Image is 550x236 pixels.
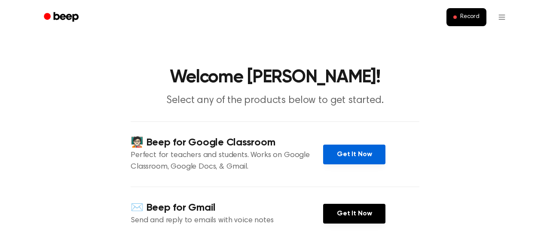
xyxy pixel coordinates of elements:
button: Record [446,8,486,26]
a: Get It Now [323,145,385,164]
a: Get It Now [323,204,385,224]
h4: 🧑🏻‍🏫 Beep for Google Classroom [131,136,323,150]
p: Select any of the products below to get started. [110,94,440,108]
span: Record [460,13,480,21]
h1: Welcome [PERSON_NAME]! [55,69,495,87]
p: Send and reply to emails with voice notes [131,215,323,227]
button: Open menu [492,7,512,27]
h4: ✉️ Beep for Gmail [131,201,323,215]
p: Perfect for teachers and students. Works on Google Classroom, Google Docs, & Gmail. [131,150,323,173]
a: Beep [38,9,86,26]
